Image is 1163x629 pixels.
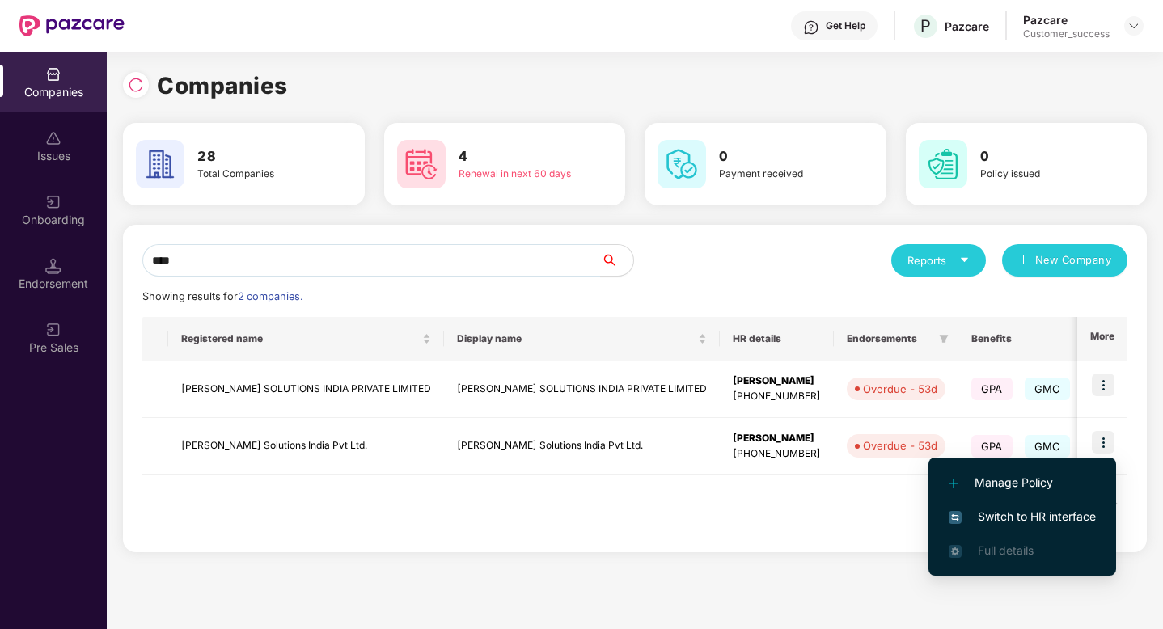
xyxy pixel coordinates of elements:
[1018,255,1029,268] span: plus
[157,68,288,103] h1: Companies
[719,146,839,167] h3: 0
[733,374,821,389] div: [PERSON_NAME]
[907,252,970,268] div: Reports
[45,258,61,274] img: svg+xml;base64,PHN2ZyB3aWR0aD0iMTQuNSIgaGVpZ2h0PSIxNC41IiB2aWV3Qm94PSIwIDAgMTYgMTYiIGZpbGw9Im5vbm...
[238,290,302,302] span: 2 companies.
[45,194,61,210] img: svg+xml;base64,PHN2ZyB3aWR0aD0iMjAiIGhlaWdodD0iMjAiIHZpZXdCb3g9IjAgMCAyMCAyMCIgZmlsbD0ibm9uZSIgeG...
[939,334,949,344] span: filter
[1002,244,1127,277] button: plusNew Company
[600,254,633,267] span: search
[1023,27,1110,40] div: Customer_success
[168,317,444,361] th: Registered name
[720,317,834,361] th: HR details
[733,389,821,404] div: [PHONE_NUMBER]
[826,19,865,32] div: Get Help
[45,66,61,82] img: svg+xml;base64,PHN2ZyBpZD0iQ29tcGFuaWVzIiB4bWxucz0iaHR0cDovL3d3dy53My5vcmcvMjAwMC9zdmciIHdpZHRoPS...
[457,332,695,345] span: Display name
[45,322,61,338] img: svg+xml;base64,PHN2ZyB3aWR0aD0iMjAiIGhlaWdodD0iMjAiIHZpZXdCb3g9IjAgMCAyMCAyMCIgZmlsbD0ibm9uZSIgeG...
[136,140,184,188] img: svg+xml;base64,PHN2ZyB4bWxucz0iaHR0cDovL3d3dy53My5vcmcvMjAwMC9zdmciIHdpZHRoPSI2MCIgaGVpZ2h0PSI2MC...
[45,130,61,146] img: svg+xml;base64,PHN2ZyBpZD0iSXNzdWVzX2Rpc2FibGVkIiB4bWxucz0iaHR0cDovL3d3dy53My5vcmcvMjAwMC9zdmciIH...
[197,167,318,182] div: Total Companies
[1035,252,1112,268] span: New Company
[971,378,1013,400] span: GPA
[197,146,318,167] h3: 28
[397,140,446,188] img: svg+xml;base64,PHN2ZyB4bWxucz0iaHR0cDovL3d3dy53My5vcmcvMjAwMC9zdmciIHdpZHRoPSI2MCIgaGVpZ2h0PSI2MC...
[803,19,819,36] img: svg+xml;base64,PHN2ZyBpZD0iSGVscC0zMngzMiIgeG1sbnM9Imh0dHA6Ly93d3cudzMub3JnLzIwMDAvc3ZnIiB3aWR0aD...
[444,361,720,418] td: [PERSON_NAME] SOLUTIONS INDIA PRIVATE LIMITED
[920,16,931,36] span: P
[719,167,839,182] div: Payment received
[945,19,989,34] div: Pazcare
[863,437,937,454] div: Overdue - 53d
[1025,378,1071,400] span: GMC
[600,244,634,277] button: search
[978,543,1034,557] span: Full details
[980,146,1101,167] h3: 0
[958,317,1103,361] th: Benefits
[949,508,1096,526] span: Switch to HR interface
[919,140,967,188] img: svg+xml;base64,PHN2ZyB4bWxucz0iaHR0cDovL3d3dy53My5vcmcvMjAwMC9zdmciIHdpZHRoPSI2MCIgaGVpZ2h0PSI2MC...
[1025,435,1071,458] span: GMC
[1077,317,1127,361] th: More
[128,77,144,93] img: svg+xml;base64,PHN2ZyBpZD0iUmVsb2FkLTMyeDMyIiB4bWxucz0iaHR0cDovL3d3dy53My5vcmcvMjAwMC9zdmciIHdpZH...
[1127,19,1140,32] img: svg+xml;base64,PHN2ZyBpZD0iRHJvcGRvd24tMzJ4MzIiIHhtbG5zPSJodHRwOi8vd3d3LnczLm9yZy8yMDAwL3N2ZyIgd2...
[444,317,720,361] th: Display name
[936,329,952,348] span: filter
[1092,431,1114,454] img: icon
[949,545,962,558] img: svg+xml;base64,PHN2ZyB4bWxucz0iaHR0cDovL3d3dy53My5vcmcvMjAwMC9zdmciIHdpZHRoPSIxNi4zNjMiIGhlaWdodD...
[949,474,1096,492] span: Manage Policy
[658,140,706,188] img: svg+xml;base64,PHN2ZyB4bWxucz0iaHR0cDovL3d3dy53My5vcmcvMjAwMC9zdmciIHdpZHRoPSI2MCIgaGVpZ2h0PSI2MC...
[733,446,821,462] div: [PHONE_NUMBER]
[142,290,302,302] span: Showing results for
[459,167,579,182] div: Renewal in next 60 days
[949,511,962,524] img: svg+xml;base64,PHN2ZyB4bWxucz0iaHR0cDovL3d3dy53My5vcmcvMjAwMC9zdmciIHdpZHRoPSIxNiIgaGVpZ2h0PSIxNi...
[181,332,419,345] span: Registered name
[168,418,444,475] td: [PERSON_NAME] Solutions India Pvt Ltd.
[847,332,933,345] span: Endorsements
[980,167,1101,182] div: Policy issued
[19,15,125,36] img: New Pazcare Logo
[959,255,970,265] span: caret-down
[444,418,720,475] td: [PERSON_NAME] Solutions India Pvt Ltd.
[168,361,444,418] td: [PERSON_NAME] SOLUTIONS INDIA PRIVATE LIMITED
[1092,374,1114,396] img: icon
[949,479,958,488] img: svg+xml;base64,PHN2ZyB4bWxucz0iaHR0cDovL3d3dy53My5vcmcvMjAwMC9zdmciIHdpZHRoPSIxMi4yMDEiIGhlaWdodD...
[459,146,579,167] h3: 4
[733,431,821,446] div: [PERSON_NAME]
[971,435,1013,458] span: GPA
[1023,12,1110,27] div: Pazcare
[863,381,937,397] div: Overdue - 53d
